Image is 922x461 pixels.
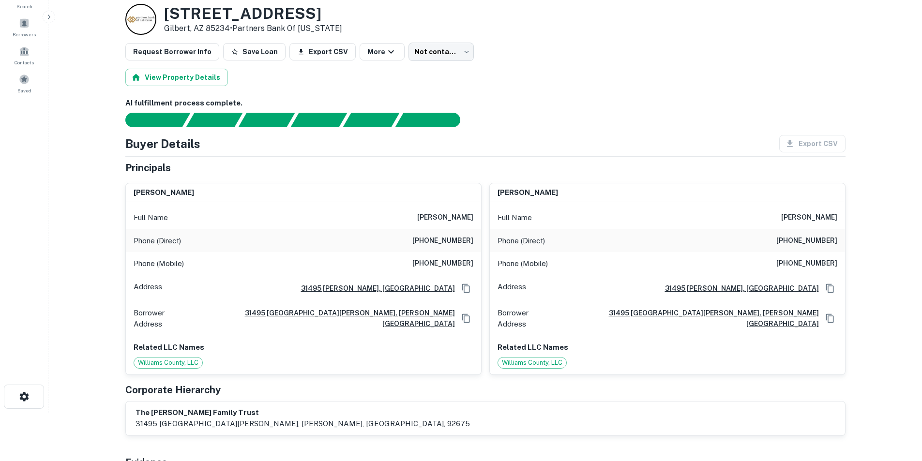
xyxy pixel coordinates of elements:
div: Principals found, AI now looking for contact information... [290,113,347,127]
a: 31495 [PERSON_NAME], [GEOGRAPHIC_DATA] [293,283,455,294]
span: Search [16,2,32,10]
h6: the [PERSON_NAME] family trust [136,407,470,418]
button: Export CSV [289,43,356,60]
button: Copy Address [459,281,473,296]
h6: AI fulfillment process complete. [125,98,846,109]
a: Borrowers [3,14,45,40]
span: Williams County, LLC [134,358,202,368]
h6: [PHONE_NUMBER] [776,258,837,269]
p: Borrower Address [498,307,553,330]
h6: [PERSON_NAME] [417,212,473,223]
span: Borrowers [13,30,36,38]
a: 31495 [GEOGRAPHIC_DATA][PERSON_NAME], [PERSON_NAME][GEOGRAPHIC_DATA] [557,308,819,329]
a: 31495 [PERSON_NAME], [GEOGRAPHIC_DATA] [657,283,819,294]
p: Phone (Direct) [134,235,181,247]
p: Full Name [134,212,168,223]
span: Contacts [15,59,34,66]
p: Address [134,281,162,296]
h6: [PHONE_NUMBER] [776,235,837,247]
h6: [PERSON_NAME] [134,187,194,198]
div: Documents found, AI parsing details... [238,113,295,127]
h5: Principals [125,161,171,175]
h3: [STREET_ADDRESS] [164,4,342,23]
p: Full Name [498,212,532,223]
button: More [360,43,405,60]
iframe: Chat Widget [874,384,922,430]
div: Sending borrower request to AI... [114,113,186,127]
h6: [PERSON_NAME] [498,187,558,198]
button: Save Loan [223,43,286,60]
p: Address [498,281,526,296]
a: Contacts [3,42,45,68]
p: 31495 [GEOGRAPHIC_DATA][PERSON_NAME], [PERSON_NAME], [GEOGRAPHIC_DATA], 92675 [136,418,470,430]
p: Related LLC Names [134,342,473,353]
div: Not contacted [408,43,474,61]
p: Phone (Direct) [498,235,545,247]
p: Related LLC Names [498,342,837,353]
div: Your request is received and processing... [186,113,242,127]
span: Saved [17,87,31,94]
div: AI fulfillment process complete. [395,113,472,127]
a: 31495 [GEOGRAPHIC_DATA][PERSON_NAME], [PERSON_NAME][GEOGRAPHIC_DATA] [193,308,455,329]
h6: [PHONE_NUMBER] [412,258,473,269]
div: Principals found, still searching for contact information. This may take time... [343,113,399,127]
h5: Corporate Hierarchy [125,383,221,397]
button: Copy Address [823,281,837,296]
a: Partners Bank Of [US_STATE] [232,24,342,33]
button: Request Borrower Info [125,43,219,60]
h6: [PHONE_NUMBER] [412,235,473,247]
p: Phone (Mobile) [134,258,184,269]
h6: [PERSON_NAME] [781,212,837,223]
p: Gilbert, AZ 85234 • [164,23,342,34]
p: Phone (Mobile) [498,258,548,269]
button: View Property Details [125,69,228,86]
span: Williams County, LLC [498,358,566,368]
a: Saved [3,70,45,96]
p: Borrower Address [134,307,189,330]
h4: Buyer Details [125,135,200,152]
button: Copy Address [823,311,837,326]
button: Copy Address [459,311,473,326]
